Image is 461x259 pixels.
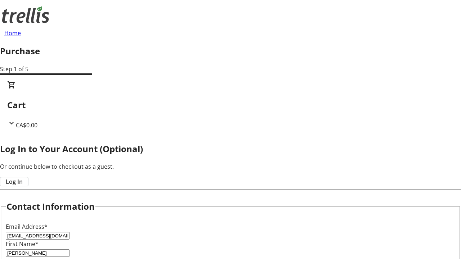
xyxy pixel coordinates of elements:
label: Email Address* [6,223,48,231]
h2: Contact Information [6,200,95,213]
div: CartCA$0.00 [7,81,454,129]
label: First Name* [6,240,39,248]
span: CA$0.00 [16,121,37,129]
h2: Cart [7,99,454,112]
span: Log In [6,177,23,186]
